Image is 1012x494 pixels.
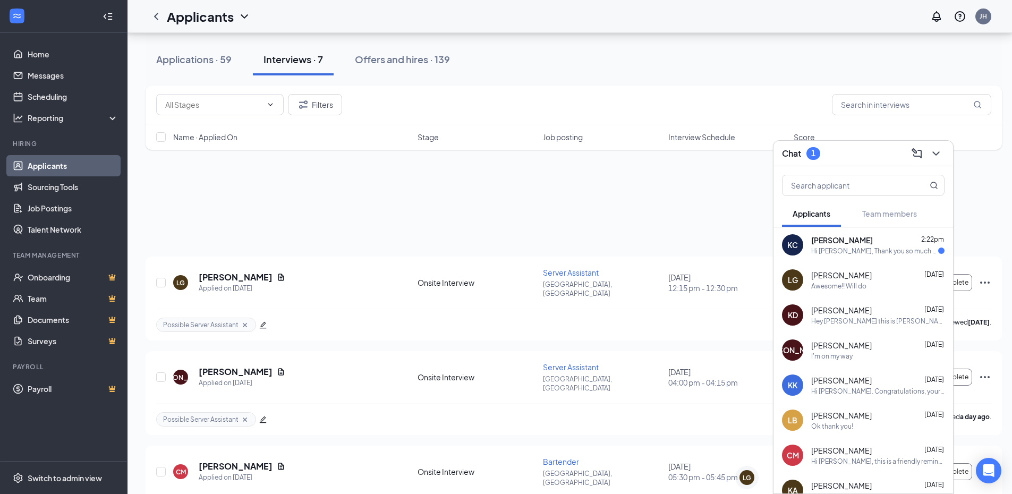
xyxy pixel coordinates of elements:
[924,305,944,313] span: [DATE]
[543,268,599,277] span: Server Assistant
[793,209,830,218] span: Applicants
[241,321,249,329] svg: Cross
[199,283,285,294] div: Applied on [DATE]
[930,147,942,160] svg: ChevronDown
[28,267,118,288] a: OnboardingCrown
[176,278,185,287] div: LG
[28,65,118,86] a: Messages
[28,86,118,107] a: Scheduling
[28,330,118,352] a: SurveysCrown
[979,371,991,384] svg: Ellipses
[297,98,310,111] svg: Filter
[176,467,186,476] div: CM
[811,352,853,361] div: I'm on my way
[259,416,267,423] span: edit
[668,367,787,388] div: [DATE]
[908,145,925,162] button: ComposeMessage
[28,219,118,240] a: Talent Network
[154,373,208,382] div: [PERSON_NAME]
[277,273,285,282] svg: Document
[418,277,537,288] div: Onsite Interview
[811,457,945,466] div: Hi [PERSON_NAME], this is a friendly reminder. Your meeting with [PERSON_NAME] House for Bartende...
[783,175,908,195] input: Search applicant
[794,132,815,142] span: Score
[668,283,787,293] span: 12:15 pm - 12:30 pm
[668,272,787,293] div: [DATE]
[28,44,118,65] a: Home
[28,113,119,123] div: Reporting
[199,461,273,472] h5: [PERSON_NAME]
[163,320,239,329] span: Possible Server Assistant
[103,11,113,22] svg: Collapse
[811,387,945,396] div: Hi [PERSON_NAME]. Congratulations, your meeting with [PERSON_NAME] House for Bartender at [GEOGRA...
[28,176,118,198] a: Sourcing Tools
[277,462,285,471] svg: Document
[811,422,853,431] div: Ok thank you!
[782,148,801,159] h3: Chat
[418,372,537,382] div: Onsite Interview
[968,318,990,326] b: [DATE]
[543,132,583,142] span: Job posting
[924,340,944,348] span: [DATE]
[163,415,239,424] span: Possible Server Assistant
[668,472,787,482] span: 05:30 pm - 05:45 pm
[28,198,118,219] a: Job Postings
[743,473,751,482] div: LG
[788,310,798,320] div: KD
[811,270,872,280] span: [PERSON_NAME]
[13,113,23,123] svg: Analysis
[811,445,872,456] span: [PERSON_NAME]
[811,246,938,255] div: Hi [PERSON_NAME], Thank you so much for the offer! I’m definitely still interested and excited ab...
[973,100,982,109] svg: MagnifyingGlass
[924,411,944,419] span: [DATE]
[924,446,944,454] span: [DATE]
[811,340,872,351] span: [PERSON_NAME]
[668,132,735,142] span: Interview Schedule
[199,271,273,283] h5: [PERSON_NAME]
[543,280,662,298] p: [GEOGRAPHIC_DATA], [GEOGRAPHIC_DATA]
[788,415,797,425] div: LB
[787,450,799,461] div: CM
[28,473,102,483] div: Switch to admin view
[418,466,537,477] div: Onsite Interview
[199,366,273,378] h5: [PERSON_NAME]
[173,132,237,142] span: Name · Applied On
[28,309,118,330] a: DocumentsCrown
[960,413,990,421] b: a day ago
[928,145,945,162] button: ChevronDown
[13,251,116,260] div: Team Management
[811,235,873,245] span: [PERSON_NAME]
[976,458,1001,483] div: Open Intercom Messenger
[668,461,787,482] div: [DATE]
[911,147,923,160] svg: ComposeMessage
[787,240,798,250] div: KC
[165,99,262,110] input: All Stages
[788,275,798,285] div: LG
[28,288,118,309] a: TeamCrown
[811,305,872,316] span: [PERSON_NAME]
[199,378,285,388] div: Applied on [DATE]
[259,321,267,329] span: edit
[924,481,944,489] span: [DATE]
[762,345,823,355] div: [PERSON_NAME]
[862,209,917,218] span: Team members
[788,380,797,390] div: KK
[288,94,342,115] button: Filter Filters
[930,10,943,23] svg: Notifications
[418,132,439,142] span: Stage
[28,155,118,176] a: Applicants
[150,10,163,23] svg: ChevronLeft
[832,94,991,115] input: Search in interviews
[13,473,23,483] svg: Settings
[355,53,450,66] div: Offers and hires · 139
[668,377,787,388] span: 04:00 pm - 04:15 pm
[979,276,991,289] svg: Ellipses
[811,410,872,421] span: [PERSON_NAME]
[238,10,251,23] svg: ChevronDown
[199,472,285,483] div: Applied on [DATE]
[980,12,987,21] div: JH
[13,139,116,148] div: Hiring
[811,375,872,386] span: [PERSON_NAME]
[543,469,662,487] p: [GEOGRAPHIC_DATA], [GEOGRAPHIC_DATA]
